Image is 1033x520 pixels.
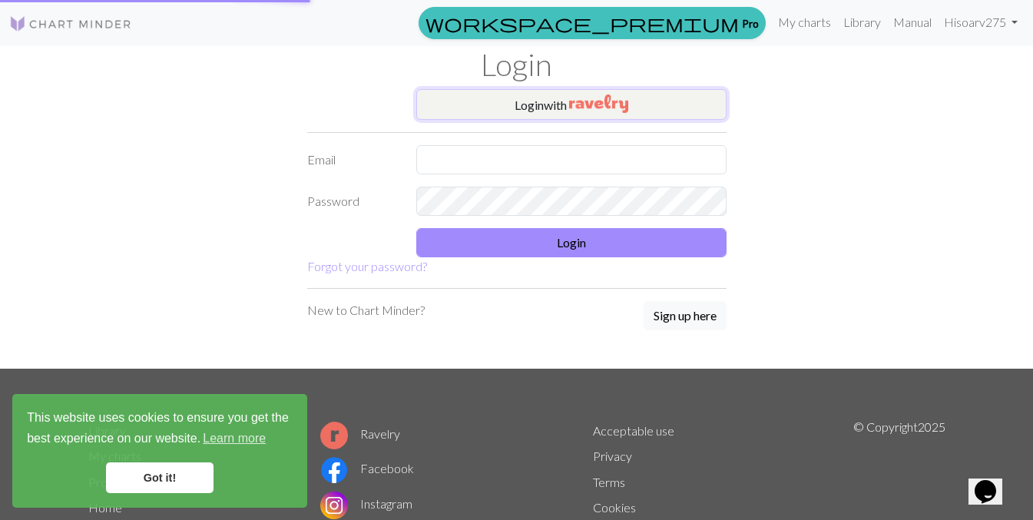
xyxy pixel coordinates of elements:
[938,7,1024,38] a: Hisoarv275
[593,449,632,463] a: Privacy
[9,15,132,33] img: Logo
[298,145,408,174] label: Email
[569,94,628,113] img: Ravelry
[644,301,727,330] button: Sign up here
[772,7,837,38] a: My charts
[307,259,427,273] a: Forgot your password?
[320,461,414,475] a: Facebook
[320,426,400,441] a: Ravelry
[320,496,412,511] a: Instagram
[593,500,636,515] a: Cookies
[200,427,268,450] a: learn more about cookies
[27,409,293,450] span: This website uses cookies to ensure you get the best experience on our website.
[320,492,348,519] img: Instagram logo
[425,12,739,34] span: workspace_premium
[593,423,674,438] a: Acceptable use
[320,422,348,449] img: Ravelry logo
[106,462,214,493] a: dismiss cookie message
[837,7,887,38] a: Library
[298,187,408,216] label: Password
[416,228,727,257] button: Login
[887,7,938,38] a: Manual
[12,394,307,508] div: cookieconsent
[416,89,727,120] button: Loginwith
[644,301,727,332] a: Sign up here
[593,475,625,489] a: Terms
[968,459,1018,505] iframe: chat widget
[307,301,425,320] p: New to Chart Minder?
[79,46,955,83] h1: Login
[419,7,766,39] a: Pro
[320,456,348,484] img: Facebook logo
